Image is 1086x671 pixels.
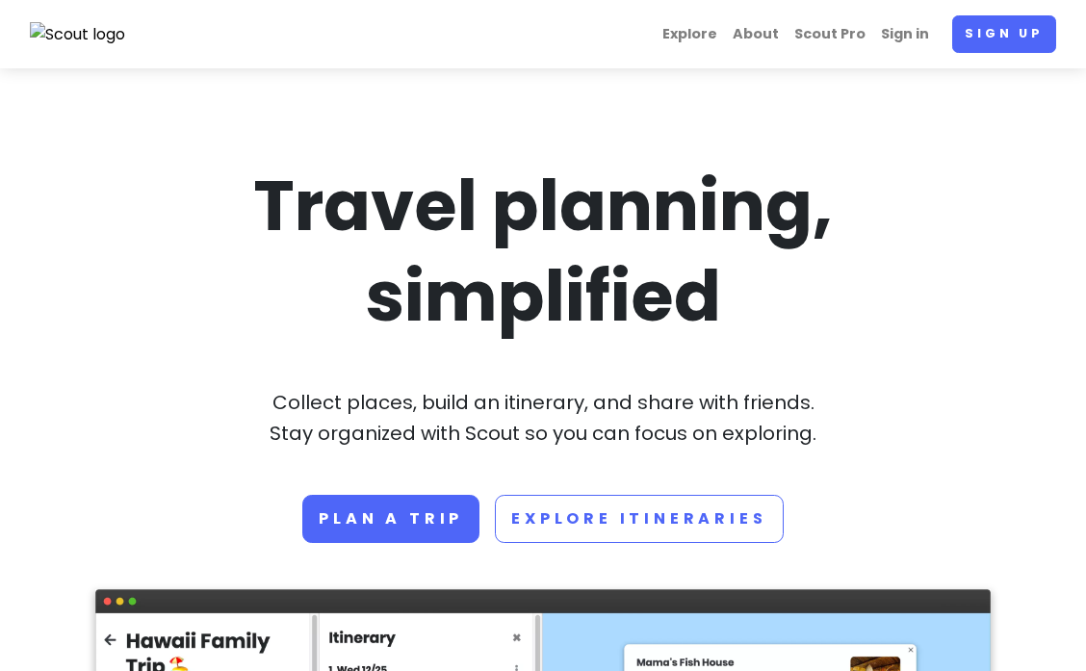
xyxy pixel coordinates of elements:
[302,495,479,543] a: Plan a trip
[655,15,725,53] a: Explore
[30,22,126,47] img: Scout logo
[873,15,937,53] a: Sign in
[725,15,787,53] a: About
[95,161,991,341] h1: Travel planning, simplified
[495,495,783,543] a: Explore Itineraries
[952,15,1056,53] a: Sign up
[787,15,873,53] a: Scout Pro
[95,387,991,449] p: Collect places, build an itinerary, and share with friends. Stay organized with Scout so you can ...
